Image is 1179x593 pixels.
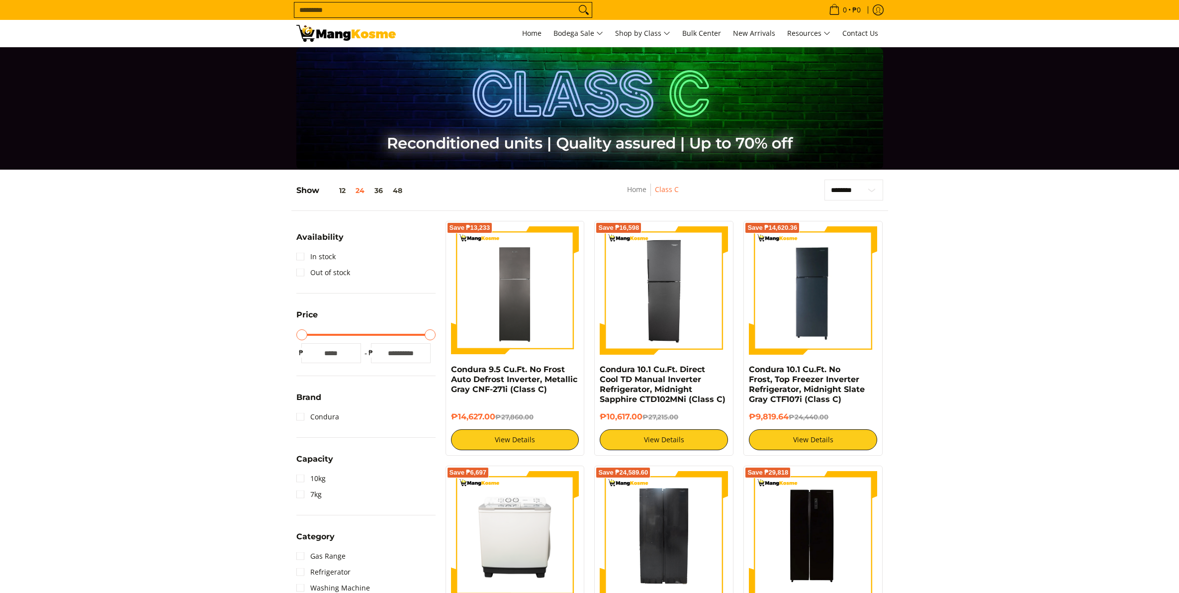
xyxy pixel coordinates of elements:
[682,28,721,38] span: Bulk Center
[517,20,546,47] a: Home
[296,455,333,471] summary: Open
[296,533,335,548] summary: Open
[366,348,376,358] span: ₱
[600,365,726,404] a: Condura 10.1 Cu.Ft. Direct Cool TD Manual Inverter Refrigerator, Midnight Sapphire CTD102MNi (Cla...
[296,233,344,249] summary: Open
[749,365,865,404] a: Condura 10.1 Cu.Ft. No Frost, Top Freezer Inverter Refrigerator, Midnight Slate Gray CTF107i (Cla...
[787,27,830,40] span: Resources
[733,28,775,38] span: New Arrivals
[296,548,346,564] a: Gas Range
[598,225,639,231] span: Save ₱16,598
[598,470,648,476] span: Save ₱24,589.60
[747,225,797,231] span: Save ₱14,620.36
[495,413,534,421] del: ₱27,860.00
[615,27,670,40] span: Shop by Class
[655,185,679,194] a: Class C
[296,311,318,326] summary: Open
[296,564,351,580] a: Refrigerator
[548,20,608,47] a: Bodega Sale
[749,412,877,422] h6: ₱9,819.64
[642,413,678,421] del: ₱27,215.00
[837,20,883,47] a: Contact Us
[388,187,407,195] button: 48
[728,20,780,47] a: New Arrivals
[451,412,579,422] h6: ₱14,627.00
[627,185,646,194] a: Home
[296,487,322,502] a: 7kg
[851,6,862,13] span: ₱0
[841,6,848,13] span: 0
[296,249,336,265] a: In stock
[296,409,339,425] a: Condura
[842,28,878,38] span: Contact Us
[296,348,306,358] span: ₱
[450,225,490,231] span: Save ₱13,233
[782,20,835,47] a: Resources
[747,470,788,476] span: Save ₱29,818
[749,429,877,450] a: View Details
[600,412,728,422] h6: ₱10,617.00
[749,226,877,355] img: Condura 10.1 Cu.Ft. No Frost, Top Freezer Inverter Refrigerator, Midnight Slate Gray CTF107i (Cla...
[296,186,407,196] h5: Show
[522,28,542,38] span: Home
[319,187,351,195] button: 12
[566,184,740,206] nav: Breadcrumbs
[296,233,344,241] span: Availability
[450,470,487,476] span: Save ₱6,697
[296,311,318,319] span: Price
[600,429,728,450] a: View Details
[789,413,828,421] del: ₱24,440.00
[406,20,883,47] nav: Main Menu
[610,20,675,47] a: Shop by Class
[296,533,335,541] span: Category
[296,455,333,463] span: Capacity
[351,187,369,195] button: 24
[296,471,326,487] a: 10kg
[677,20,726,47] a: Bulk Center
[451,226,579,355] img: Condura 9.5 Cu.Ft. No Frost Auto Defrost Inverter, Metallic Gray CNF-271i (Class C)
[451,365,577,394] a: Condura 9.5 Cu.Ft. No Frost Auto Defrost Inverter, Metallic Gray CNF-271i (Class C)
[576,2,592,17] button: Search
[296,265,350,281] a: Out of stock
[296,394,321,409] summary: Open
[600,226,728,355] img: Condura 10.1 Cu.Ft. Direct Cool TD Manual Inverter Refrigerator, Midnight Sapphire CTD102MNi (Cla...
[826,4,864,15] span: •
[369,187,388,195] button: 36
[296,25,396,42] img: Class C Home &amp; Business Appliances: Up to 70% Off l Mang Kosme
[296,394,321,401] span: Brand
[553,27,603,40] span: Bodega Sale
[451,429,579,450] a: View Details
